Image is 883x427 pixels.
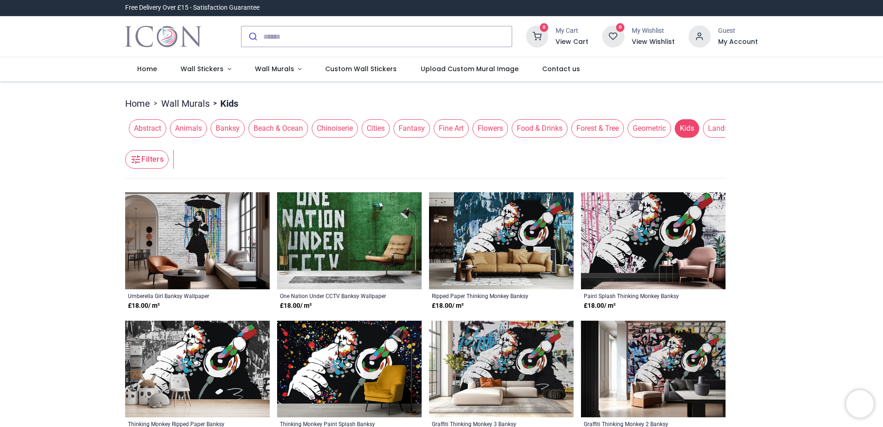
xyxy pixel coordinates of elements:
[125,150,169,169] button: Filters
[390,119,430,138] button: Fantasy
[675,119,699,138] span: Kids
[556,37,588,47] a: View Cart
[125,24,201,49] img: Icon Wall Stickers
[632,26,675,36] div: My Wishlist
[584,292,695,299] a: Paint Splash Thinking Monkey Banksy Wallpaper
[125,3,260,12] div: Free Delivery Over £15 - Satisfaction Guarantee
[393,119,430,138] span: Fantasy
[632,37,675,47] a: View Wishlist
[430,119,469,138] button: Fine Art
[718,26,758,36] div: Guest
[128,292,239,299] a: Umberella Girl Banksy Wallpaper
[432,301,464,311] strong: £ 18.00 / m²
[540,23,549,32] sup: 0
[248,119,308,138] span: Beach & Ocean
[207,119,245,138] button: Banksy
[125,192,270,289] img: Umberella Girl Banksy Wall Mural Wallpaper
[616,23,625,32] sup: 0
[472,119,508,138] span: Flowers
[718,37,758,47] a: My Account
[166,119,207,138] button: Animals
[571,119,624,138] span: Forest & Tree
[699,119,753,138] button: Landscapes
[526,32,548,40] a: 0
[243,57,314,81] a: Wall Murals
[245,119,308,138] button: Beach & Ocean
[628,119,671,138] span: Geometric
[508,119,568,138] button: Food & Drinks
[325,64,397,73] span: Custom Wall Stickers
[429,321,574,418] img: Graffiti Thinking Monkey 3 Banksy Wall Mural Wallpaper
[434,119,469,138] span: Fine Art
[624,119,671,138] button: Geometric
[568,119,624,138] button: Forest & Tree
[432,292,543,299] a: Ripped Paper Thinking Monkey Banksy Wallpaper
[421,64,519,73] span: Upload Custom Mural Image
[469,119,508,138] button: Flowers
[210,99,220,108] span: >
[362,119,390,138] span: Cities
[671,119,699,138] button: Kids
[512,119,568,138] span: Food & Drinks
[429,192,574,289] img: Ripped Paper Thinking Monkey Banksy Wall Mural Wallpaper
[128,301,160,311] strong: £ 18.00 / m²
[602,32,624,40] a: 0
[280,292,391,299] a: One Nation Under CCTV Banksy Wallpaper
[161,97,210,110] a: Wall Murals
[170,119,207,138] span: Animals
[846,390,874,418] iframe: Brevo live chat
[358,119,390,138] button: Cities
[581,321,726,418] img: Graffiti Thinking Monkey 2 Banksy Wall Mural Wallpaper
[308,119,358,138] button: Chinoiserie
[181,64,224,73] span: Wall Stickers
[703,119,753,138] span: Landscapes
[280,301,312,311] strong: £ 18.00 / m²
[277,192,422,289] img: One Nation Under CCTV Banksy Wall Mural Wallpaper
[556,26,588,36] div: My Cart
[542,64,580,73] span: Contact us
[277,321,422,418] img: Thinking Monkey Paint Splash Banksy Wall Mural Wallpaper
[125,321,270,418] img: Thinking Monkey Ripped Paper Banksy Wall Mural Wallpaper
[125,24,201,49] a: Logo of Icon Wall Stickers
[210,97,238,110] li: Kids
[137,64,157,73] span: Home
[581,192,726,289] img: Paint Splash Thinking Monkey Banksy Wall Mural Wallpaper
[242,26,263,47] button: Submit
[312,119,358,138] span: Chinoiserie
[169,57,243,81] a: Wall Stickers
[564,3,758,12] iframe: Customer reviews powered by Trustpilot
[125,97,150,110] a: Home
[129,119,166,138] span: Abstract
[255,64,294,73] span: Wall Murals
[211,119,245,138] span: Banksy
[150,99,161,108] span: >
[125,119,166,138] button: Abstract
[584,301,616,311] strong: £ 18.00 / m²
